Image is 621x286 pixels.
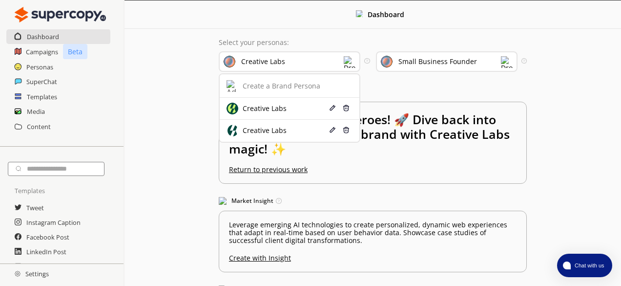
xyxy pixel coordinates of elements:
img: Close [15,271,21,277]
img: Brand Icon [224,56,235,67]
img: Brand Icon [227,103,238,114]
img: Dropdown Icon [344,56,355,68]
a: Email [27,259,42,274]
img: Close [15,5,106,24]
div: Create a Brand Persona [240,82,320,90]
a: Facebook Post [26,230,69,244]
img: Tooltip Icon [521,58,527,64]
b: Dashboard [368,10,404,19]
p: Leverage emerging AI technologies to create personalized, dynamic web experiences that adapt in r... [229,221,517,244]
img: Edit Icon [329,127,336,133]
img: Tooltip Icon [364,58,370,64]
a: SuperChat [26,74,57,89]
div: Creative Labs [241,58,285,66]
a: LinkedIn Post [26,244,66,259]
a: Media [27,104,45,119]
u: Return to previous work [229,165,308,174]
a: Templates [27,89,57,104]
p: Select your personas: [219,39,527,46]
u: Create with Insight [229,249,517,262]
img: Close [356,10,363,17]
img: Market Insight [219,197,227,205]
div: Creative Labs [240,105,287,112]
img: Delete Icon [343,127,350,133]
div: Creative Labs [240,127,287,134]
img: Brand Icon [227,125,238,136]
img: Tooltip Icon [276,198,282,204]
h3: Jump back in [219,85,527,99]
h2: Hey Small Business Heroes! 🚀 Dive back into our blog & ignite your brand with Creative Labs magic! ✨ [229,112,517,166]
img: Add Icon [227,80,238,92]
a: Campaigns [26,44,58,59]
span: Chat with us [571,262,606,269]
a: Content [27,119,51,134]
a: Personas [26,60,53,74]
button: atlas-launcher [557,254,612,277]
img: Delete Icon [343,105,350,111]
img: Edit Icon [329,105,336,111]
img: Dropdown Icon [501,56,513,68]
a: Tweet [26,200,44,215]
img: Audience Icon [381,56,393,67]
h3: Market Insight [219,194,527,208]
a: Instagram Caption [26,215,81,230]
a: Dashboard [27,29,59,44]
p: Beta [63,44,87,59]
div: Small Business Founder [398,58,477,66]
